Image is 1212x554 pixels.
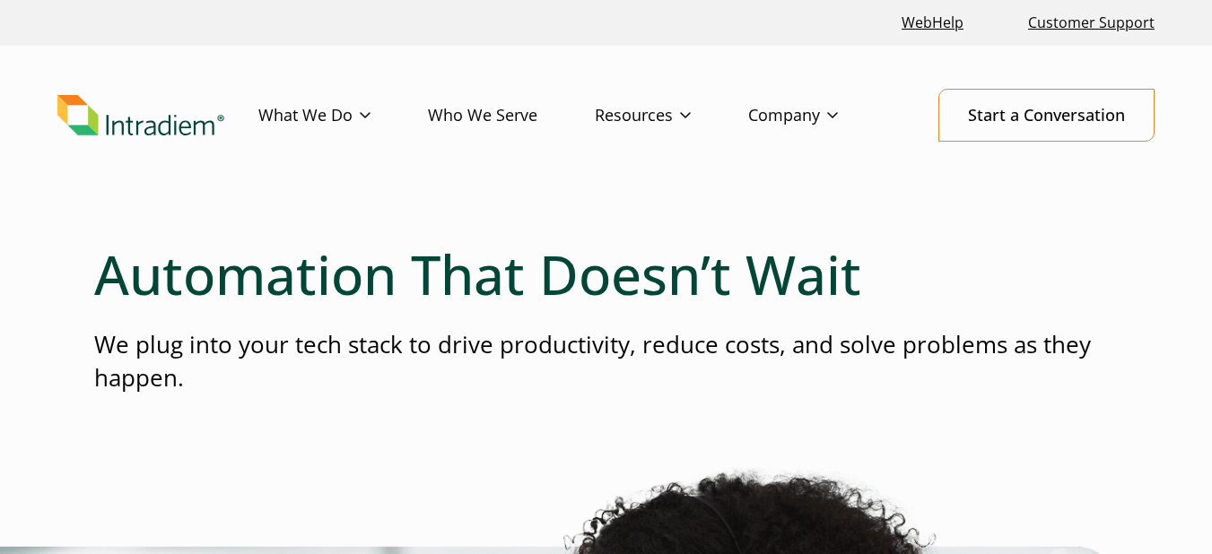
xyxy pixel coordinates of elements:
[57,95,224,136] img: Intradiem
[894,4,971,42] a: Link opens in a new window
[938,89,1155,142] a: Start a Conversation
[595,90,748,142] a: Resources
[258,90,428,142] a: What We Do
[748,90,895,142] a: Company
[1021,4,1162,42] a: Customer Support
[57,95,258,136] a: Link to homepage of Intradiem
[428,90,595,142] a: Who We Serve
[94,328,1118,395] p: We plug into your tech stack to drive productivity, reduce costs, and solve problems as they happen.
[94,242,1118,307] h1: Automation That Doesn’t Wait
